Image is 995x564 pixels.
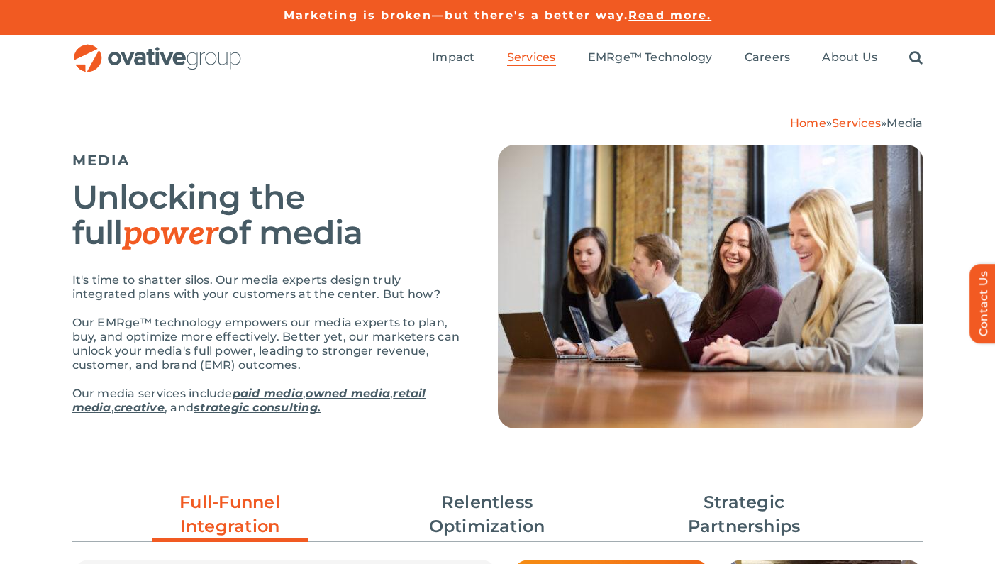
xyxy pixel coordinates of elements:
a: Read more. [628,9,711,22]
a: Marketing is broken—but there's a better way. [284,9,629,22]
span: Impact [432,50,474,65]
p: Our EMRge™ technology empowers our media experts to plan, buy, and optimize more effectively. Bet... [72,316,462,372]
a: Services [832,116,881,130]
ul: Post Filters [72,483,923,546]
h2: Unlocking the full of media [72,179,462,252]
h5: MEDIA [72,152,462,169]
a: Careers [745,50,791,66]
p: It's time to shatter silos. Our media experts design truly integrated plans with your customers a... [72,273,462,302]
a: About Us [822,50,877,66]
nav: Menu [432,35,923,81]
em: power [123,214,218,254]
span: About Us [822,50,877,65]
a: owned media [306,387,390,400]
p: Our media services include , , , , and [72,387,462,415]
a: EMRge™ Technology [588,50,713,66]
a: Services [507,50,556,66]
a: Impact [432,50,474,66]
a: Full-Funnel Integration [152,490,308,546]
img: Media – Hero [498,145,923,428]
span: EMRge™ Technology [588,50,713,65]
span: Careers [745,50,791,65]
span: Services [507,50,556,65]
a: retail media [72,387,426,414]
a: OG_Full_horizontal_RGB [72,43,243,56]
a: creative [114,401,165,414]
a: Strategic Partnerships [666,490,822,538]
span: » » [790,116,923,130]
a: strategic consulting. [194,401,321,414]
a: Search [909,50,923,66]
a: Relentless Optimization [409,490,565,538]
a: paid media [233,387,303,400]
span: Media [886,116,923,130]
a: Home [790,116,826,130]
